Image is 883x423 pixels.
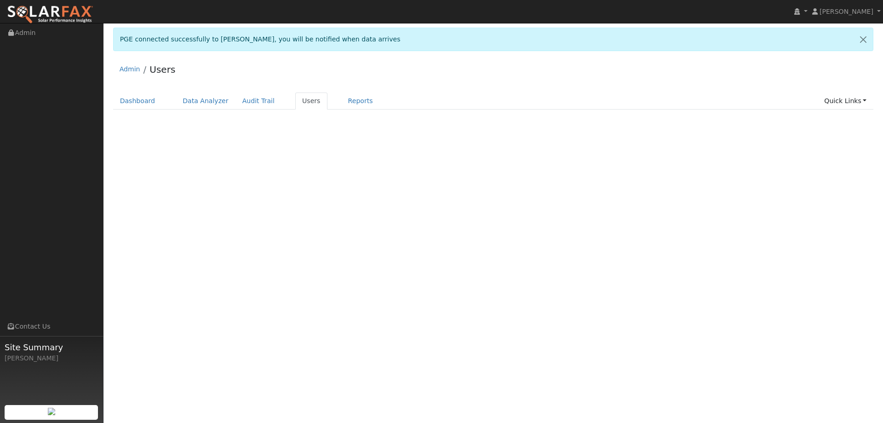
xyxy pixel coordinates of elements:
[113,93,162,110] a: Dashboard
[295,93,327,110] a: Users
[113,28,874,51] div: PGE connected successfully to [PERSON_NAME], you will be notified when data arrives
[854,28,873,51] a: Close
[5,341,98,353] span: Site Summary
[341,93,380,110] a: Reports
[7,5,93,24] img: SolarFax
[820,8,873,15] span: [PERSON_NAME]
[817,93,873,110] a: Quick Links
[176,93,235,110] a: Data Analyzer
[235,93,281,110] a: Audit Trail
[5,353,98,363] div: [PERSON_NAME]
[48,408,55,415] img: retrieve
[149,64,175,75] a: Users
[120,65,140,73] a: Admin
